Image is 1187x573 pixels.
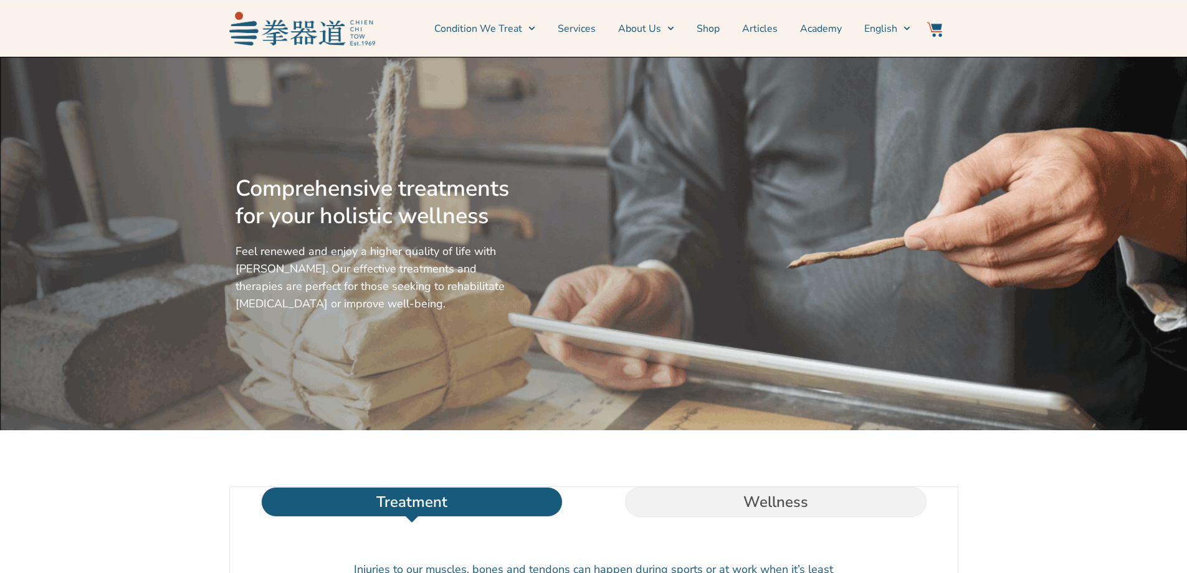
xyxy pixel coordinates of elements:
[236,175,515,230] h2: Comprehensive treatments for your holistic wellness
[864,21,897,36] span: English
[697,13,720,44] a: Shop
[236,243,515,312] p: Feel renewed and enjoy a higher quality of life with [PERSON_NAME]. Our effective treatments and ...
[800,13,842,44] a: Academy
[558,13,596,44] a: Services
[381,13,911,44] nav: Menu
[618,13,674,44] a: About Us
[742,13,778,44] a: Articles
[927,22,942,37] img: Website Icon-03
[434,13,535,44] a: Condition We Treat
[864,13,910,44] a: English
